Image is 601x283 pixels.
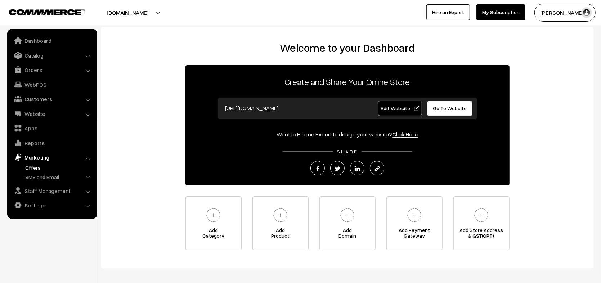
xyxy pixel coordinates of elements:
[23,173,95,181] a: SMS and Email
[9,78,95,91] a: WebPOS
[186,227,241,242] span: Add Category
[387,227,442,242] span: Add Payment Gateway
[9,7,72,16] a: COMMMERCE
[471,205,491,225] img: plus.svg
[9,63,95,76] a: Orders
[9,9,85,15] img: COMMMERCE
[81,4,174,22] button: [DOMAIN_NAME]
[404,205,424,225] img: plus.svg
[320,227,375,242] span: Add Domain
[426,4,470,20] a: Hire an Expert
[9,136,95,149] a: Reports
[185,130,510,139] div: Want to Hire an Expert to design your website?
[433,105,467,111] span: Go To Website
[253,227,308,242] span: Add Product
[319,196,376,250] a: AddDomain
[454,227,509,242] span: Add Store Address & GST(OPT)
[9,34,95,47] a: Dashboard
[9,122,95,135] a: Apps
[270,205,290,225] img: plus.svg
[9,93,95,105] a: Customers
[337,205,357,225] img: plus.svg
[9,151,95,164] a: Marketing
[427,101,473,116] a: Go To Website
[386,196,443,250] a: Add PaymentGateway
[9,199,95,212] a: Settings
[476,4,525,20] a: My Subscription
[9,107,95,120] a: Website
[378,101,422,116] a: Edit Website
[203,205,223,225] img: plus.svg
[185,75,510,88] p: Create and Share Your Online Store
[453,196,510,250] a: Add Store Address& GST(OPT)
[581,7,592,18] img: user
[333,148,362,154] span: SHARE
[393,131,418,138] a: Click Here
[9,49,95,62] a: Catalog
[185,196,242,250] a: AddCategory
[252,196,309,250] a: AddProduct
[381,105,419,111] span: Edit Website
[534,4,596,22] button: [PERSON_NAME]
[9,184,95,197] a: Staff Management
[108,41,587,54] h2: Welcome to your Dashboard
[23,164,95,171] a: Offers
